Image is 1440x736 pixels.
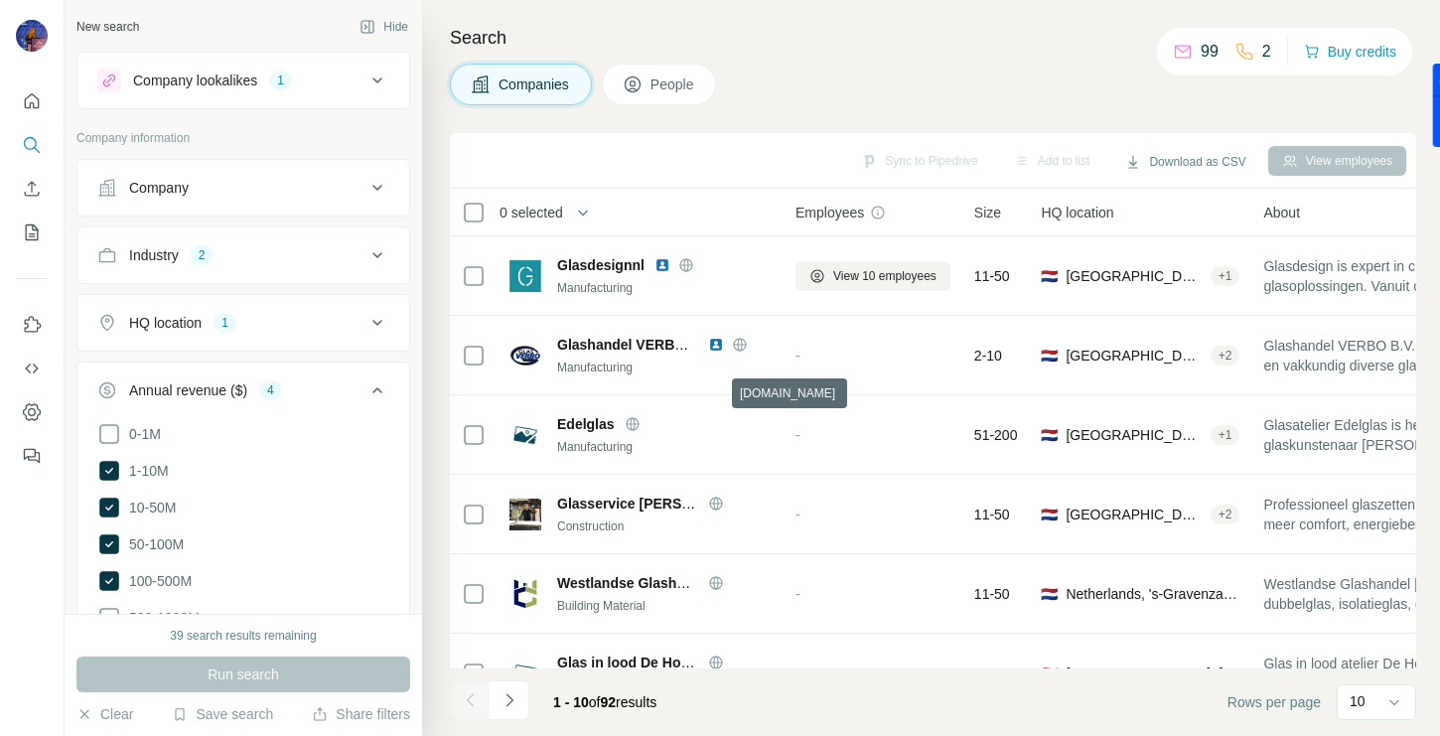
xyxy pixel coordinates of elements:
[1262,40,1271,64] p: 2
[500,203,563,222] span: 0 selected
[16,215,48,250] button: My lists
[557,517,772,535] div: Construction
[1263,203,1300,222] span: About
[16,438,48,474] button: Feedback
[509,419,541,451] img: Logo of Edelglas
[1041,425,1058,445] span: 🇳🇱
[129,313,202,333] div: HQ location
[1041,203,1113,222] span: HQ location
[1211,267,1240,285] div: + 1
[77,57,409,104] button: Company lookalikes1
[121,571,192,591] span: 100-500M
[1350,691,1366,711] p: 10
[795,203,864,222] span: Employees
[76,129,410,147] p: Company information
[77,299,409,347] button: HQ location1
[557,279,772,297] div: Manufacturing
[553,694,656,710] span: results
[1066,266,1202,286] span: [GEOGRAPHIC_DATA], [GEOGRAPHIC_DATA]
[974,584,1010,604] span: 11-50
[129,178,189,198] div: Company
[259,381,282,399] div: 4
[16,394,48,430] button: Dashboard
[1066,505,1202,524] span: [GEOGRAPHIC_DATA], [GEOGRAPHIC_DATA]|[GEOGRAPHIC_DATA]
[553,694,589,710] span: 1 - 10
[16,171,48,207] button: Enrich CSV
[509,658,541,689] img: Logo of Glas in lood De Hoornpost
[121,608,200,628] span: 500-1000M
[346,12,422,42] button: Hide
[76,704,133,724] button: Clear
[499,74,571,94] span: Companies
[509,578,541,610] img: Logo of Westlandse Glashandel
[974,425,1018,445] span: 51-200
[16,20,48,52] img: Avatar
[269,72,292,89] div: 1
[1041,584,1058,604] span: 🇳🇱
[16,127,48,163] button: Search
[509,340,541,371] img: Logo of Glashandel VERBO B.V.
[1111,147,1259,177] button: Download as CSV
[833,267,936,285] span: View 10 employees
[121,424,161,444] span: 0-1M
[650,74,696,94] span: People
[76,18,139,36] div: New search
[1041,346,1058,366] span: 🇳🇱
[1304,38,1396,66] button: Buy credits
[557,575,713,591] span: Westlandse Glashandel
[1066,346,1202,366] span: [GEOGRAPHIC_DATA], [GEOGRAPHIC_DATA]|[GEOGRAPHIC_DATA]
[450,24,1416,52] h4: Search
[1211,347,1240,365] div: + 2
[974,663,1010,683] span: 11-50
[1227,692,1321,712] span: Rows per page
[557,337,715,353] span: Glashandel VERBO B.V.
[557,438,772,456] div: Manufacturing
[129,380,247,400] div: Annual revenue ($)
[654,257,670,273] img: LinkedIn logo
[1066,584,1239,604] span: Netherlands, 's-Gravenzande
[490,680,529,720] button: Navigate to next page
[172,704,273,724] button: Save search
[129,245,179,265] div: Industry
[795,507,800,522] span: -
[214,314,236,332] div: 1
[557,414,615,434] span: Edelglas
[77,231,409,279] button: Industry2
[191,246,214,264] div: 2
[1201,40,1219,64] p: 99
[121,461,169,481] span: 1-10M
[974,266,1010,286] span: 11-50
[16,351,48,386] button: Use Surfe API
[795,586,800,602] span: -
[312,704,410,724] button: Share filters
[121,498,176,517] span: 10-50M
[1041,663,1058,683] span: 🇳🇱
[16,83,48,119] button: Quick start
[1211,506,1240,523] div: + 2
[557,255,645,275] span: Glasdesignnl
[974,505,1010,524] span: 11-50
[601,694,617,710] span: 92
[77,164,409,212] button: Company
[974,203,1001,222] span: Size
[77,367,409,422] button: Annual revenue ($)4
[509,499,541,530] img: Logo of Glasservice Van der Kroft
[170,627,316,645] div: 39 search results remaining
[509,260,541,292] img: Logo of Glasdesignnl
[795,665,800,681] span: -
[708,337,724,353] img: LinkedIn logo
[557,597,772,615] div: Building Material
[557,496,756,512] span: Glasservice [PERSON_NAME]
[589,694,601,710] span: of
[121,534,184,554] span: 50-100M
[557,359,772,376] div: Manufacturing
[133,71,257,90] div: Company lookalikes
[1066,425,1202,445] span: [GEOGRAPHIC_DATA], [GEOGRAPHIC_DATA]|De Ronde Venen
[795,348,800,364] span: -
[974,346,1002,366] span: 2-10
[1211,426,1240,444] div: + 1
[1041,505,1058,524] span: 🇳🇱
[557,655,733,670] span: Glas in lood De Hoornpost
[1066,663,1239,683] span: [GEOGRAPHIC_DATA], [GEOGRAPHIC_DATA]|Beesel
[795,427,800,443] span: -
